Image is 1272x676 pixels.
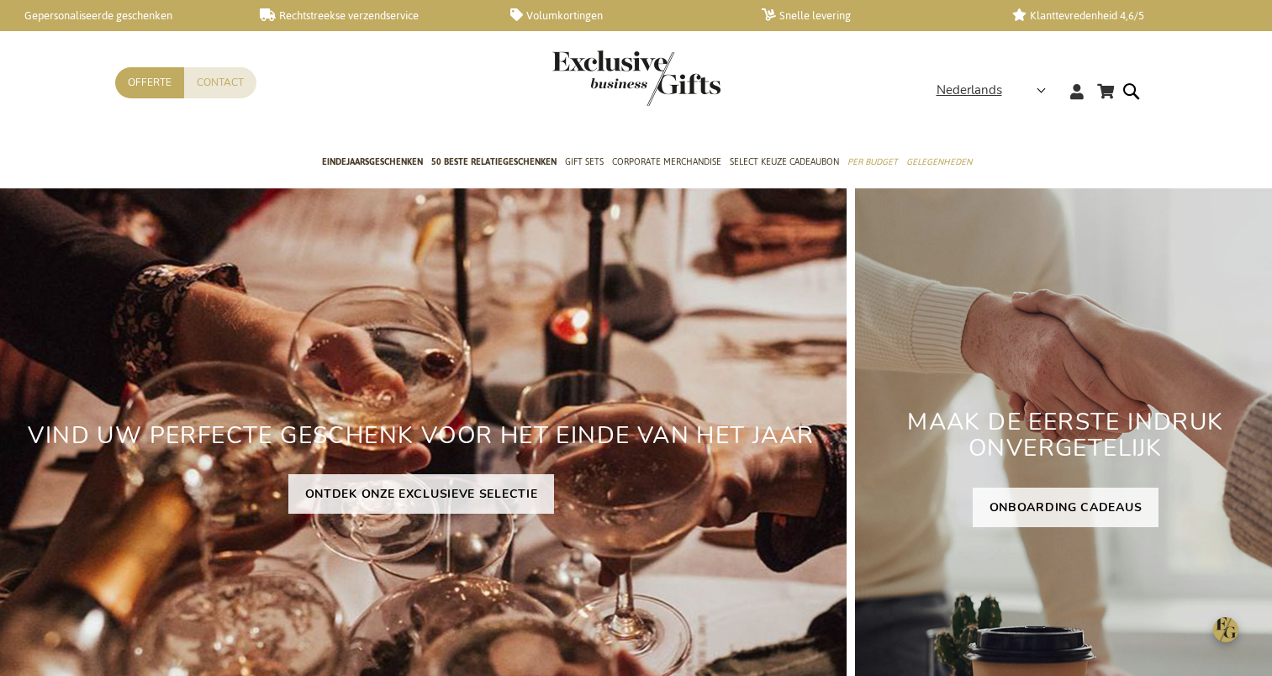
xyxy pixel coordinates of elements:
[730,142,839,184] a: Select Keuze Cadeaubon
[8,8,233,23] a: Gepersonaliseerde geschenken
[565,142,604,184] a: Gift Sets
[612,153,721,171] span: Corporate Merchandise
[431,153,557,171] span: 50 beste relatiegeschenken
[847,142,898,184] a: Per Budget
[906,142,972,184] a: Gelegenheden
[322,153,423,171] span: Eindejaarsgeschenken
[1012,8,1237,23] a: Klanttevredenheid 4,6/5
[288,474,555,514] a: ONTDEK ONZE EXCLUSIEVE SELECTIE
[730,153,839,171] span: Select Keuze Cadeaubon
[184,67,256,98] a: Contact
[762,8,986,23] a: Snelle levering
[510,8,735,23] a: Volumkortingen
[322,142,423,184] a: Eindejaarsgeschenken
[260,8,484,23] a: Rechtstreekse verzendservice
[973,488,1159,527] a: ONBOARDING CADEAUS
[431,142,557,184] a: 50 beste relatiegeschenken
[906,153,972,171] span: Gelegenheden
[937,81,1002,100] span: Nederlands
[612,142,721,184] a: Corporate Merchandise
[552,50,720,106] img: Exclusive Business gifts logo
[847,153,898,171] span: Per Budget
[565,153,604,171] span: Gift Sets
[115,67,184,98] a: Offerte
[552,50,636,106] a: store logo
